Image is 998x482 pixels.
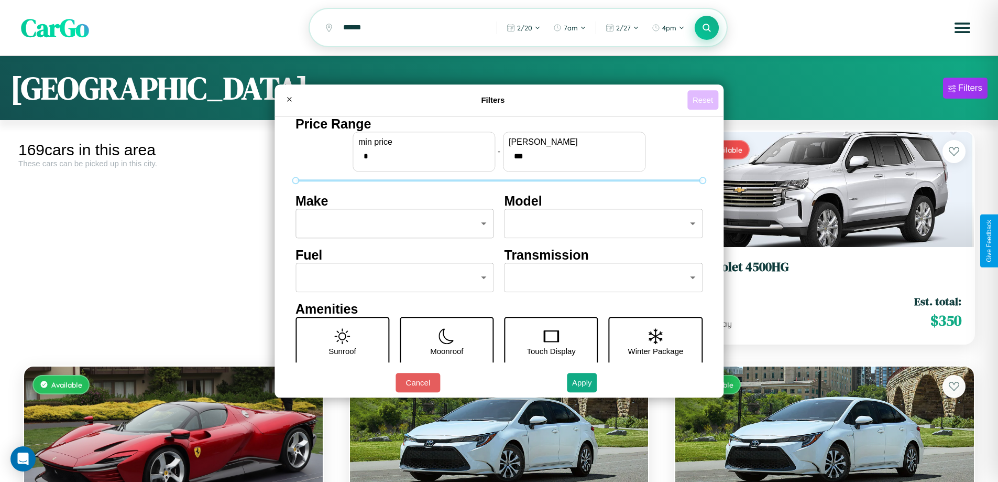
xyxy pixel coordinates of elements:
h3: Chevrolet 4500HG [688,260,961,275]
h4: Make [295,194,494,209]
button: Apply [567,373,597,392]
span: 2 / 27 [616,24,631,32]
span: $ 350 [930,310,961,331]
span: 7am [564,24,578,32]
label: min price [358,137,489,147]
button: Filters [943,78,988,99]
div: Give Feedback [985,220,993,262]
div: Open Intercom Messenger [10,446,36,472]
p: - [498,144,500,158]
h1: [GEOGRAPHIC_DATA] [10,67,308,110]
span: Available [51,380,82,389]
div: These cars can be picked up in this city. [18,159,328,168]
h4: Fuel [295,248,494,263]
label: [PERSON_NAME] [509,137,640,147]
p: Winter Package [628,344,684,358]
button: Open menu [948,13,977,42]
p: Touch Display [527,344,575,358]
button: 2/20 [501,19,546,36]
p: Sunroof [328,344,356,358]
button: 7am [548,19,591,36]
div: Filters [958,83,982,93]
span: 4pm [662,24,676,32]
h4: Price Range [295,116,703,132]
h4: Model [505,194,703,209]
a: Chevrolet 4500HG2016 [688,260,961,285]
button: 2/27 [600,19,644,36]
button: Reset [687,90,718,110]
p: Moonroof [430,344,463,358]
button: Cancel [396,373,440,392]
h4: Filters [299,95,687,104]
h4: Amenities [295,302,703,317]
h4: Transmission [505,248,703,263]
div: 169 cars in this area [18,141,328,159]
span: Est. total: [914,294,961,309]
span: CarGo [21,10,89,45]
span: 2 / 20 [517,24,532,32]
button: 4pm [646,19,690,36]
